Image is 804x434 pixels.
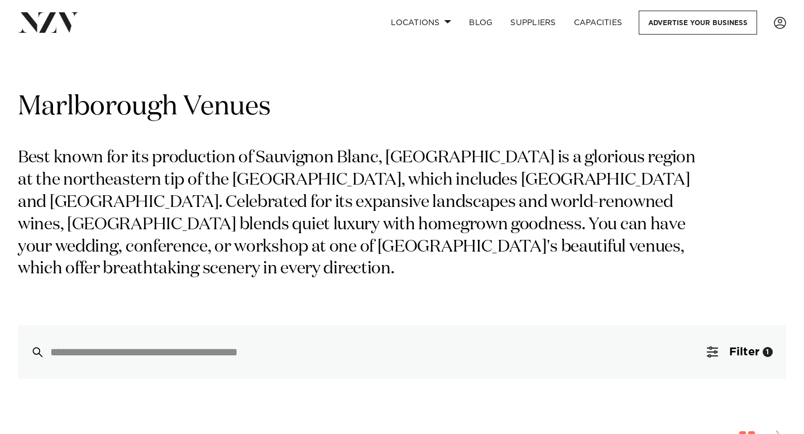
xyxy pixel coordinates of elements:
[18,12,79,32] img: nzv-logo.png
[763,347,773,357] div: 1
[693,325,786,379] button: Filter1
[18,90,786,125] h1: Marlborough Venues
[639,11,757,35] a: Advertise your business
[729,346,759,358] span: Filter
[460,11,501,35] a: BLOG
[18,147,708,281] p: Best known for its production of Sauvignon Blanc, [GEOGRAPHIC_DATA] is a glorious region at the n...
[565,11,631,35] a: Capacities
[501,11,564,35] a: SUPPLIERS
[382,11,460,35] a: Locations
